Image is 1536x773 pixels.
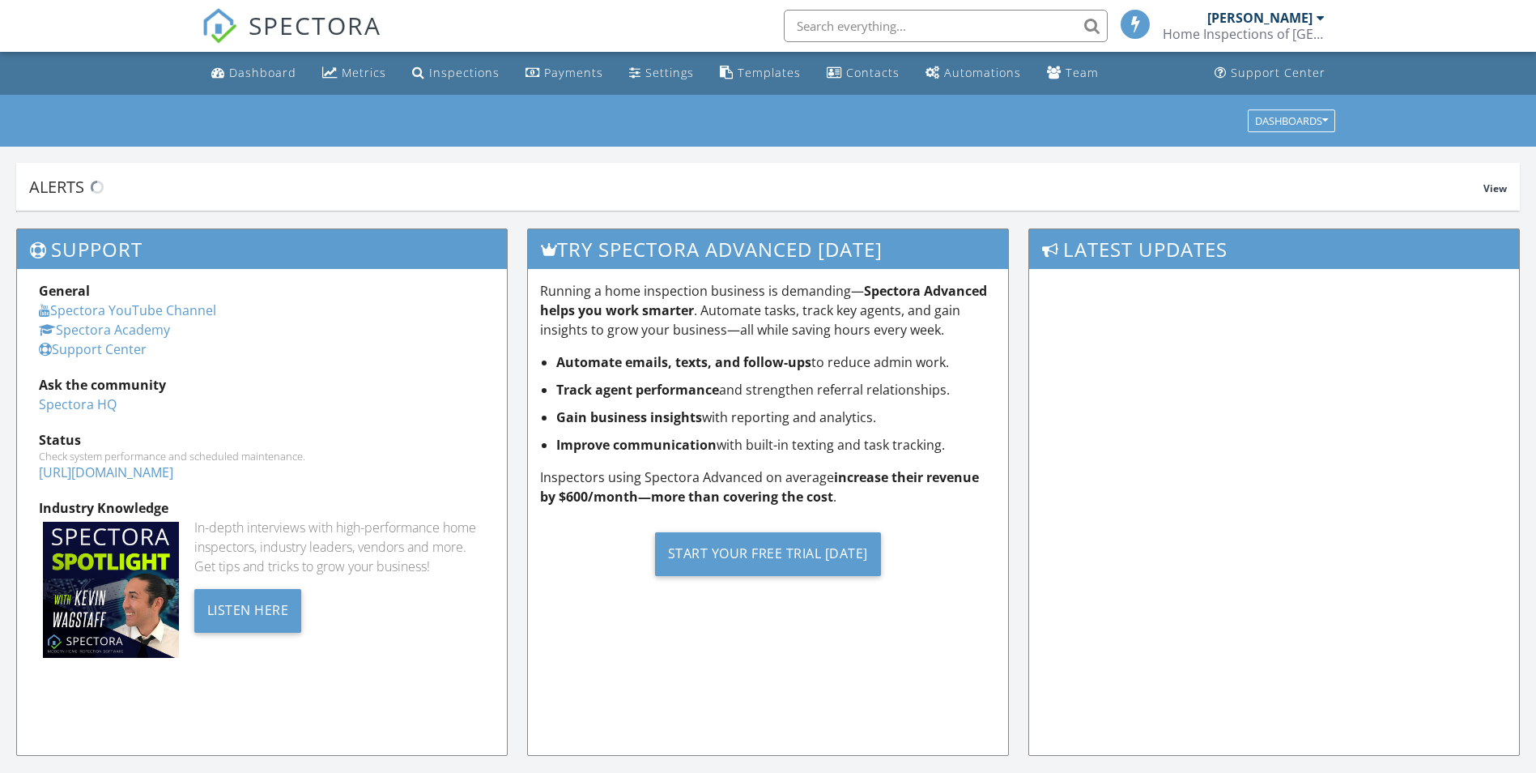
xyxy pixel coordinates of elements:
[43,522,179,658] img: Spectoraspolightmain
[249,8,381,42] span: SPECTORA
[556,380,996,399] li: and strengthen referral relationships.
[29,176,1483,198] div: Alerts
[194,518,485,576] div: In-depth interviews with high-performance home inspectors, industry leaders, vendors and more. Ge...
[1040,58,1105,88] a: Team
[39,282,90,300] strong: General
[316,58,393,88] a: Metrics
[202,8,237,44] img: The Best Home Inspection Software - Spectora
[39,450,485,463] div: Check system performance and scheduled maintenance.
[556,435,996,455] li: with built-in texting and task tracking.
[17,229,507,269] h3: Support
[39,395,117,413] a: Spectora HQ
[919,58,1028,88] a: Automations (Basic)
[39,301,216,319] a: Spectora YouTube Channel
[544,65,603,80] div: Payments
[429,65,500,80] div: Inspections
[540,281,996,340] p: Running a home inspection business is demanding— . Automate tasks, track key agents, and gain ins...
[39,498,485,518] div: Industry Knowledge
[1255,115,1328,126] div: Dashboards
[39,463,173,481] a: [URL][DOMAIN_NAME]
[540,468,996,506] p: Inspectors using Spectora Advanced on average .
[623,58,700,88] a: Settings
[820,58,906,88] a: Contacts
[39,375,485,395] div: Ask the community
[406,58,506,88] a: Inspections
[528,229,1008,269] h3: Try spectora advanced [DATE]
[1029,229,1519,269] h3: Latest Updates
[39,430,485,450] div: Status
[655,532,881,576] div: Start Your Free Trial [DATE]
[1207,10,1313,26] div: [PERSON_NAME]
[1066,65,1099,80] div: Team
[194,589,302,633] div: Listen Here
[1231,65,1325,80] div: Support Center
[645,65,694,80] div: Settings
[1248,109,1335,132] button: Dashboards
[39,340,147,358] a: Support Center
[1163,26,1325,42] div: Home Inspections of Southeast FL, Inc.
[1483,182,1507,195] span: View
[556,408,702,426] strong: Gain business insights
[713,58,807,88] a: Templates
[194,600,302,618] a: Listen Here
[1208,58,1332,88] a: Support Center
[205,58,303,88] a: Dashboard
[540,519,996,588] a: Start Your Free Trial [DATE]
[846,65,900,80] div: Contacts
[944,65,1021,80] div: Automations
[556,353,811,371] strong: Automate emails, texts, and follow-ups
[556,352,996,372] li: to reduce admin work.
[229,65,296,80] div: Dashboard
[784,10,1108,42] input: Search everything...
[342,65,386,80] div: Metrics
[39,321,170,339] a: Spectora Academy
[540,282,987,319] strong: Spectora Advanced helps you work smarter
[556,381,719,399] strong: Track agent performance
[738,65,801,80] div: Templates
[519,58,610,88] a: Payments
[556,436,717,454] strong: Improve communication
[202,22,381,56] a: SPECTORA
[556,408,996,427] li: with reporting and analytics.
[540,468,979,506] strong: increase their revenue by $600/month—more than covering the cost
